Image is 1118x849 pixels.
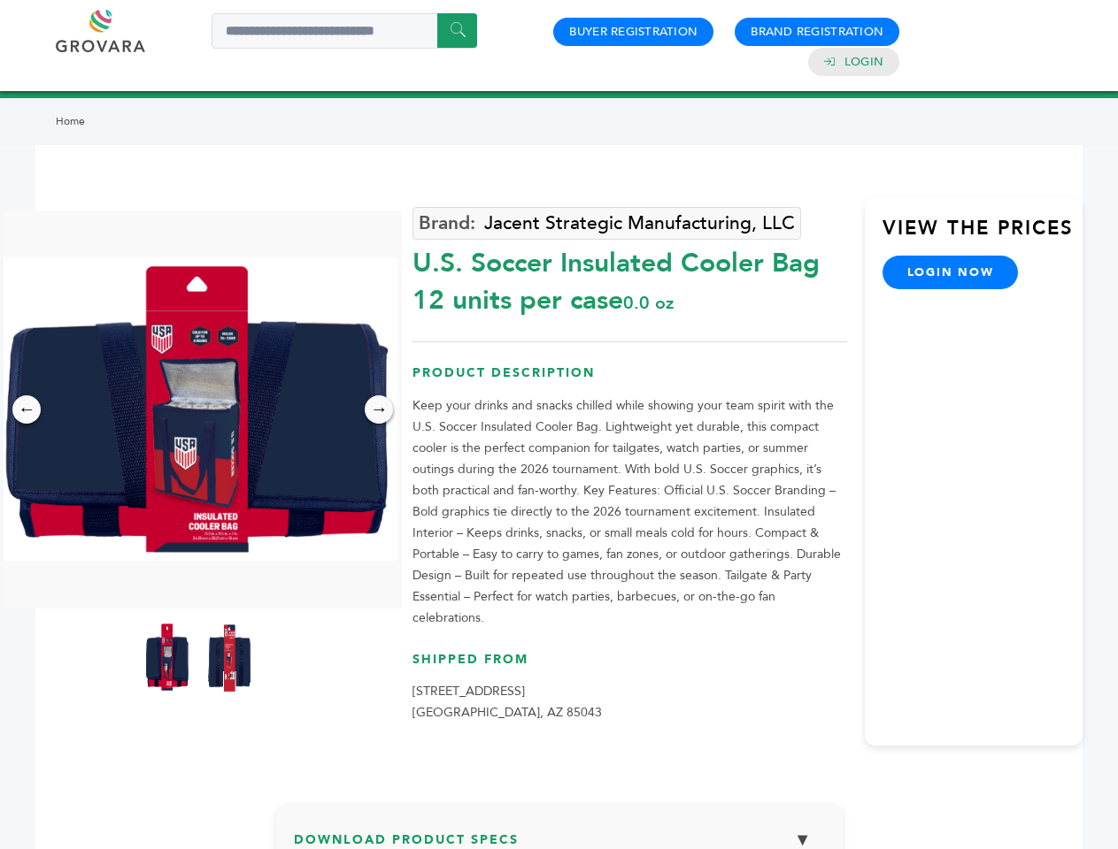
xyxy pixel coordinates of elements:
img: U.S. Soccer Insulated Cooler Bag 12 units per case 0.0 oz [145,622,189,692]
div: U.S. Soccer Insulated Cooler Bag 12 units per case [413,236,847,319]
p: Keep your drinks and snacks chilled while showing your team spirit with the U.S. Soccer Insulated... [413,395,847,629]
a: Brand Registration [751,24,883,40]
h3: Product Description [413,364,847,395]
a: login now [883,256,1019,289]
div: ← [12,395,41,424]
h3: Shipped From [413,651,847,682]
div: → [365,395,393,424]
a: Login [844,54,883,70]
a: Buyer Registration [569,24,698,40]
input: Search a product or brand... [212,13,477,49]
h3: View the Prices [883,215,1083,256]
img: U.S. Soccer Insulated Cooler Bag 12 units per case 0.0 oz [207,622,251,692]
p: [STREET_ADDRESS] [GEOGRAPHIC_DATA], AZ 85043 [413,681,847,723]
span: 0.0 oz [623,291,674,315]
a: Home [56,114,85,128]
a: Jacent Strategic Manufacturing, LLC [413,207,801,240]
